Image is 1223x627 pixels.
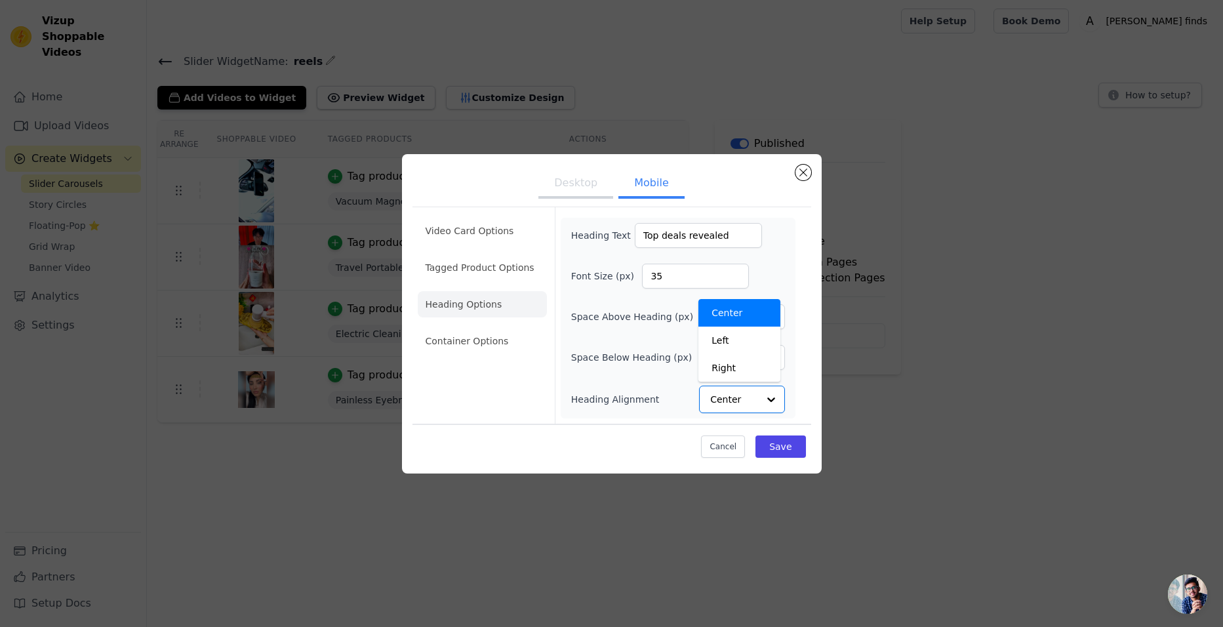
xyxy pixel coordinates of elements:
[795,165,811,180] button: Close modal
[698,354,780,382] div: Right
[755,435,805,458] button: Save
[635,223,762,248] input: Add a heading
[701,435,745,458] button: Cancel
[571,310,693,323] label: Space Above Heading (px)
[538,170,613,199] button: Desktop
[571,229,635,242] label: Heading Text
[571,351,692,364] label: Space Below Heading (px)
[1168,575,1207,614] div: Open chat
[571,270,643,283] label: Font Size (px)
[418,254,547,281] li: Tagged Product Options
[418,218,547,244] li: Video Card Options
[698,299,780,327] div: Center
[418,328,547,354] li: Container Options
[571,393,662,406] label: Heading Alignment
[418,291,547,317] li: Heading Options
[698,327,780,354] div: Left
[618,170,684,199] button: Mobile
